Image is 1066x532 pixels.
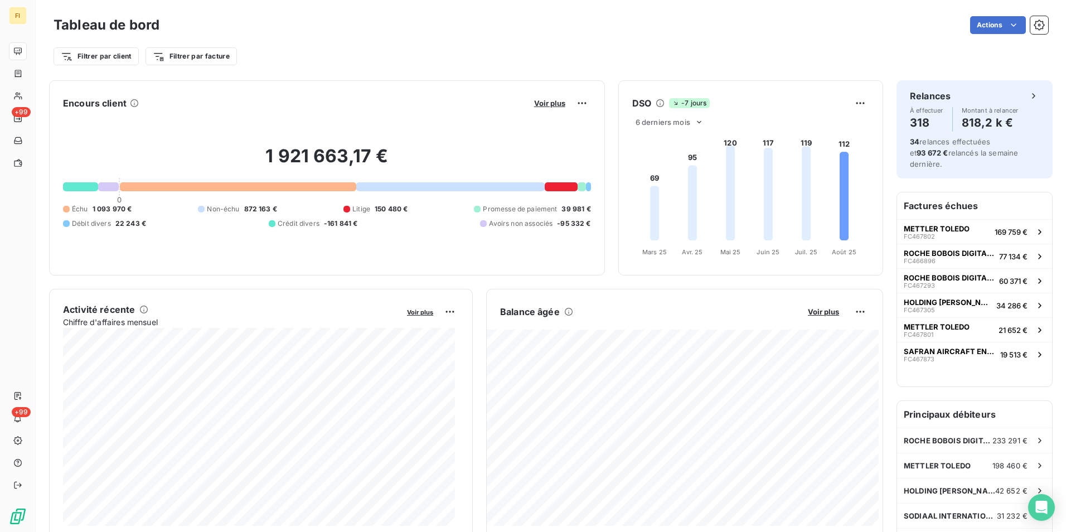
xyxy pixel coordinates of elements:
[904,322,970,331] span: METTLER TOLEDO
[904,347,996,356] span: SAFRAN AIRCRAFT ENGINES
[561,204,590,214] span: 39 981 €
[917,148,948,157] span: 93 672 €
[904,282,935,289] span: FC467293
[897,268,1052,293] button: ROCHE BOBOIS DIGITAL SERVICESFC46729360 371 €
[904,249,995,258] span: ROCHE BOBOIS DIGITAL SERVICES
[808,307,839,316] span: Voir plus
[63,96,127,110] h6: Encours client
[9,507,27,525] img: Logo LeanPay
[897,342,1052,366] button: SAFRAN AIRCRAFT ENGINESFC46787319 513 €
[757,248,779,256] tspan: Juin 25
[500,305,560,318] h6: Balance âgée
[632,96,651,110] h6: DSO
[54,47,139,65] button: Filtrer par client
[407,308,433,316] span: Voir plus
[904,258,936,264] span: FC466896
[904,307,935,313] span: FC467305
[962,107,1019,114] span: Montant à relancer
[897,401,1052,428] h6: Principaux débiteurs
[897,244,1052,268] button: ROCHE BOBOIS DIGITAL SERVICESFC46689677 134 €
[63,303,135,316] h6: Activité récente
[904,273,995,282] span: ROCHE BOBOIS DIGITAL SERVICES
[997,511,1028,520] span: 31 232 €
[805,307,842,317] button: Voir plus
[375,204,408,214] span: 150 480 €
[904,356,934,362] span: FC467873
[992,436,1028,445] span: 233 291 €
[642,248,667,256] tspan: Mars 25
[904,511,997,520] span: SODIAAL INTERNATIONAL
[897,192,1052,219] h6: Factures échues
[999,277,1028,286] span: 60 371 €
[904,331,933,338] span: FC467801
[117,195,122,204] span: 0
[897,219,1052,244] button: METTLER TOLEDOFC467802169 759 €
[557,219,590,229] span: -95 332 €
[897,293,1052,317] button: HOLDING [PERSON_NAME]FC46730534 286 €
[483,204,557,214] span: Promesse de paiement
[904,298,992,307] span: HOLDING [PERSON_NAME]
[72,219,111,229] span: Débit divers
[910,137,1018,168] span: relances effectuées et relancés la semaine dernière.
[404,307,437,317] button: Voir plus
[9,7,27,25] div: FI
[910,137,919,146] span: 34
[832,248,856,256] tspan: Août 25
[995,486,1028,495] span: 42 652 €
[93,204,132,214] span: 1 093 970 €
[531,98,569,108] button: Voir plus
[996,301,1028,310] span: 34 286 €
[9,109,26,127] a: +99
[962,114,1019,132] h4: 818,2 k €
[63,316,399,328] span: Chiffre d'affaires mensuel
[904,461,971,470] span: METTLER TOLEDO
[54,15,159,35] h3: Tableau de bord
[897,317,1052,342] button: METTLER TOLEDOFC46780121 652 €
[682,248,702,256] tspan: Avr. 25
[12,107,31,117] span: +99
[146,47,237,65] button: Filtrer par facture
[534,99,565,108] span: Voir plus
[904,224,970,233] span: METTLER TOLEDO
[352,204,370,214] span: Litige
[207,204,239,214] span: Non-échu
[1000,350,1028,359] span: 19 513 €
[278,219,319,229] span: Crédit divers
[904,486,995,495] span: HOLDING [PERSON_NAME]
[995,228,1028,236] span: 169 759 €
[12,407,31,417] span: +99
[795,248,817,256] tspan: Juil. 25
[669,98,710,108] span: -7 jours
[489,219,553,229] span: Avoirs non associés
[904,233,935,240] span: FC467802
[910,89,951,103] h6: Relances
[244,204,277,214] span: 872 163 €
[720,248,740,256] tspan: Mai 25
[910,114,943,132] h4: 318
[904,436,992,445] span: ROCHE BOBOIS DIGITAL SERVICES
[910,107,943,114] span: À effectuer
[63,145,591,178] h2: 1 921 663,17 €
[992,461,1028,470] span: 198 460 €
[115,219,146,229] span: 22 243 €
[1028,494,1055,521] div: Open Intercom Messenger
[970,16,1026,34] button: Actions
[72,204,88,214] span: Échu
[999,326,1028,335] span: 21 652 €
[324,219,358,229] span: -161 841 €
[999,252,1028,261] span: 77 134 €
[636,118,690,127] span: 6 derniers mois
